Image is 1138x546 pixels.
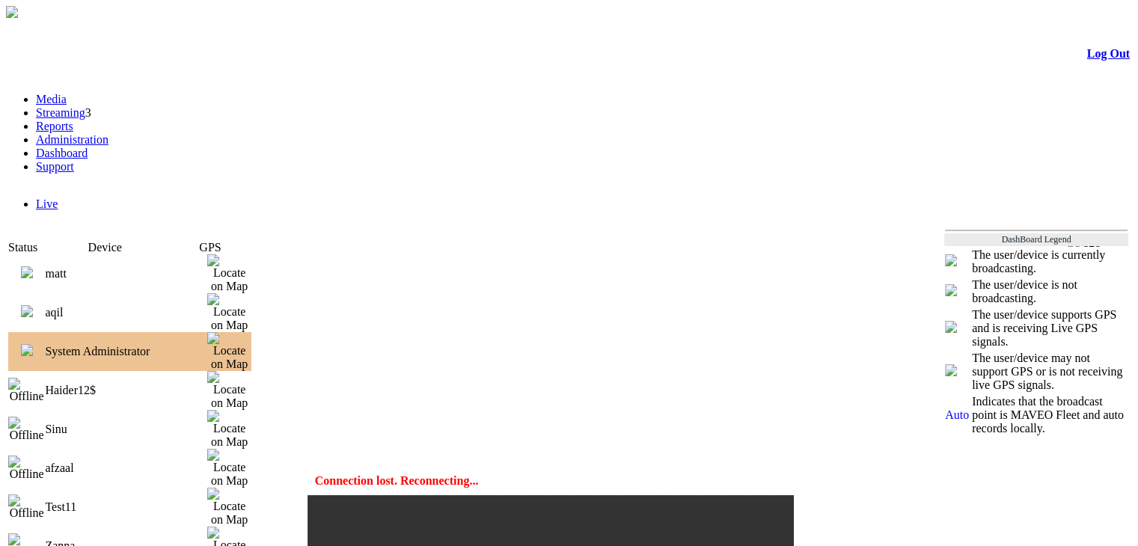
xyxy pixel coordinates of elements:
img: Locate on Map [207,332,251,371]
td: System Administrator [45,332,207,371]
td: Indicates that the broadcast point is MAVEO Fleet and auto records locally. [971,394,1128,436]
img: Locate on Map [207,488,251,527]
img: crosshair_blue.png [945,321,957,333]
td: Haider12$ [45,371,207,410]
span: Welcome, System Administrator (Administrator) [848,236,1038,247]
img: Locate on Map [207,293,251,332]
td: matt [45,254,207,293]
div: Connection lost. Reconnecting... [315,474,786,488]
img: Offline [8,417,45,442]
img: miniNoPlay.png [945,284,957,296]
a: Streaming [36,106,85,119]
img: Locate on Map [207,371,251,410]
td: Status [8,241,88,254]
td: aqil [45,293,207,332]
a: Live [36,197,58,210]
a: Administration [36,133,108,146]
span: 3 [85,106,91,119]
img: miniPlay.png [21,344,33,356]
img: Locate on Map [207,410,251,449]
img: Offline [8,494,45,520]
img: Offline [8,455,45,481]
a: Media [36,93,67,105]
td: The user/device is currently broadcasting. [971,248,1128,276]
img: Locate on Map [207,449,251,488]
img: Offline [8,378,45,403]
td: DashBoard Legend [944,233,1128,246]
a: Reports [36,120,73,132]
a: Log Out [1087,47,1130,60]
img: crosshair_gray.png [945,364,957,376]
td: afzaal [45,449,207,488]
img: miniPlay.png [945,254,957,266]
td: Test11 [45,488,207,527]
td: The user/device supports GPS and is receiving Live GPS signals. [971,307,1128,349]
img: arrow-3.png [6,6,18,18]
img: miniPlay.png [21,266,33,278]
td: GPS [180,241,240,254]
td: The user/device is not broadcasting. [971,277,1128,306]
td: Sinu [45,410,207,449]
a: Support [36,160,74,173]
img: Locate on Map [207,254,251,293]
td: The user/device may not support GPS or is not receiving live GPS signals. [971,351,1128,393]
span: Auto [945,408,969,421]
td: Device [88,241,180,254]
img: miniPlay.png [21,305,33,317]
a: Dashboard [36,147,88,159]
